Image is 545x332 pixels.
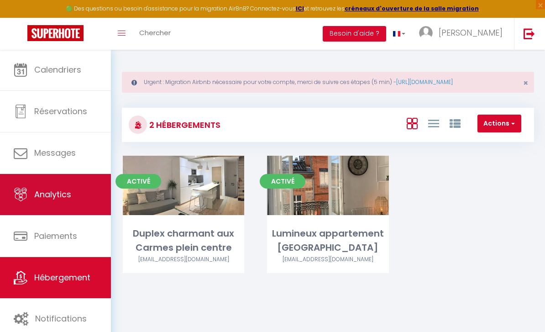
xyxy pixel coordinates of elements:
[123,255,244,264] div: Airbnb
[396,78,453,86] a: [URL][DOMAIN_NAME]
[296,5,304,12] a: ICI
[260,174,305,189] span: Activé
[523,77,528,89] span: ×
[428,116,439,131] a: Vue en Liste
[419,26,433,40] img: ...
[34,189,71,200] span: Analytics
[412,18,514,50] a: ... [PERSON_NAME]
[34,147,76,158] span: Messages
[115,174,161,189] span: Activé
[477,115,521,133] button: Actions
[147,115,220,135] h3: 2 Hébergements
[524,28,535,39] img: logout
[34,272,90,283] span: Hébergement
[34,64,81,75] span: Calendriers
[267,255,388,264] div: Airbnb
[450,116,461,131] a: Vue par Groupe
[345,5,479,12] a: créneaux d'ouverture de la salle migration
[523,79,528,87] button: Close
[439,27,503,38] span: [PERSON_NAME]
[123,227,244,255] div: Duplex charmant aux Carmes plein centre
[35,313,87,324] span: Notifications
[132,18,178,50] a: Chercher
[323,26,386,42] button: Besoin d'aide ?
[267,227,388,255] div: Lumineux appartement [GEOGRAPHIC_DATA]
[34,105,87,117] span: Réservations
[34,230,77,242] span: Paiements
[27,25,84,41] img: Super Booking
[407,116,418,131] a: Vue en Box
[7,4,35,31] button: Ouvrir le widget de chat LiveChat
[139,28,171,37] span: Chercher
[122,72,534,93] div: Urgent : Migration Airbnb nécessaire pour votre compte, merci de suivre ces étapes (5 min) -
